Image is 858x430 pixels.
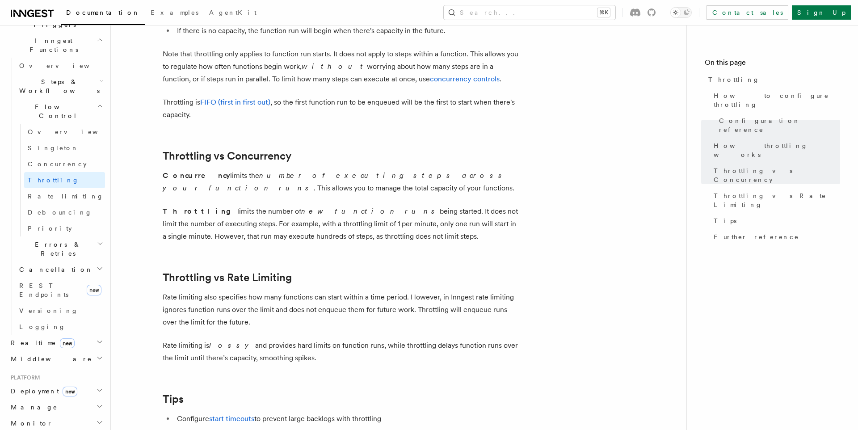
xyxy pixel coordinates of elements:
[7,403,58,412] span: Manage
[16,102,97,120] span: Flow Control
[7,351,105,367] button: Middleware
[715,113,840,138] a: Configuration reference
[16,99,105,124] button: Flow Control
[209,9,257,16] span: AgentKit
[710,138,840,163] a: How throttling works
[16,58,105,74] a: Overview
[19,62,111,69] span: Overview
[151,9,198,16] span: Examples
[16,278,105,303] a: REST Endpointsnew
[145,3,204,24] a: Examples
[16,303,105,319] a: Versioning
[707,5,788,20] a: Contact sales
[19,282,68,298] span: REST Endpoints
[163,205,520,243] p: limits the number of being started. It does not limit the number of executing steps. For example,...
[16,265,93,274] span: Cancellation
[597,8,610,17] kbd: ⌘K
[302,62,367,71] em: without
[7,338,75,347] span: Realtime
[24,204,105,220] a: Debouncing
[714,141,840,159] span: How throttling works
[710,229,840,245] a: Further reference
[63,387,77,396] span: new
[28,193,104,200] span: Rate limiting
[16,124,105,236] div: Flow Control
[163,150,291,162] a: Throttling vs Concurrency
[7,58,105,335] div: Inngest Functions
[66,9,140,16] span: Documentation
[710,213,840,229] a: Tips
[28,209,92,216] span: Debouncing
[301,207,440,215] em: new function runs
[444,5,615,20] button: Search...⌘K
[16,240,97,258] span: Errors & Retries
[719,116,840,134] span: Configuration reference
[16,74,105,99] button: Steps & Workflows
[163,96,520,121] p: Throttling is , so the first function run to be enqueued will be the first to start when there's ...
[200,98,270,106] a: FIFO (first in first out)
[7,354,92,363] span: Middleware
[714,166,840,184] span: Throttling vs Concurrency
[163,171,230,180] strong: Concurrency
[710,163,840,188] a: Throttling vs Concurrency
[24,220,105,236] a: Priority
[16,261,105,278] button: Cancellation
[24,156,105,172] a: Concurrency
[163,169,520,194] p: limits the . This allows you to manage the total capacity of your functions.
[7,36,97,54] span: Inngest Functions
[24,124,105,140] a: Overview
[714,232,799,241] span: Further reference
[61,3,145,25] a: Documentation
[28,160,87,168] span: Concurrency
[7,399,105,415] button: Manage
[174,413,520,425] li: Configure to prevent large backlogs with throttling
[60,338,75,348] span: new
[19,307,78,314] span: Versioning
[24,172,105,188] a: Throttling
[16,319,105,335] a: Logging
[7,387,77,396] span: Deployment
[163,291,520,329] p: Rate limiting also specifies how many functions can start within a time period. However, in Innge...
[7,335,105,351] button: Realtimenew
[430,75,500,83] a: concurrency controls
[209,341,255,350] em: lossy
[710,88,840,113] a: How to configure throttling
[174,25,520,37] li: If there is no capacity, the function run will begin when there's capacity in the future.
[7,383,105,399] button: Deploymentnew
[28,144,79,152] span: Singleton
[16,236,105,261] button: Errors & Retries
[163,339,520,364] p: Rate limiting is and provides hard limits on function runs, while throttling delays function runs...
[209,414,254,423] a: start timeouts
[714,91,840,109] span: How to configure throttling
[163,48,520,85] p: Note that throttling only applies to function run starts. It does not apply to steps within a fun...
[28,225,72,232] span: Priority
[87,285,101,295] span: new
[670,7,692,18] button: Toggle dark mode
[19,323,66,330] span: Logging
[163,271,292,284] a: Throttling vs Rate Limiting
[708,75,760,84] span: Throttling
[7,374,40,381] span: Platform
[710,188,840,213] a: Throttling vs Rate Limiting
[714,191,840,209] span: Throttling vs Rate Limiting
[163,207,237,215] strong: Throttling
[28,128,120,135] span: Overview
[705,57,840,72] h4: On this page
[24,188,105,204] a: Rate limiting
[705,72,840,88] a: Throttling
[24,140,105,156] a: Singleton
[16,77,100,95] span: Steps & Workflows
[7,419,53,428] span: Monitor
[163,171,507,192] em: number of executing steps across your function runs
[204,3,262,24] a: AgentKit
[163,393,184,405] a: Tips
[28,177,79,184] span: Throttling
[792,5,851,20] a: Sign Up
[714,216,736,225] span: Tips
[7,33,105,58] button: Inngest Functions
